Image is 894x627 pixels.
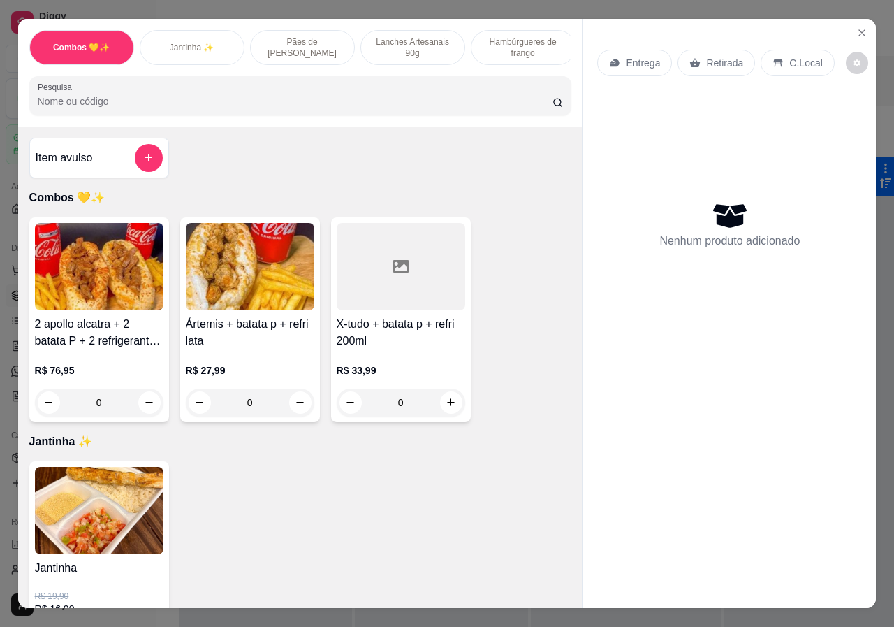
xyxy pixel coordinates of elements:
p: Lanches Artesanais 90g [372,36,453,59]
h4: Jantinha [35,560,163,577]
button: decrease-product-quantity [846,52,868,74]
p: Nenhum produto adicionado [659,233,800,250]
p: R$ 19,90 [35,591,163,602]
p: R$ 27,99 [186,363,314,377]
p: R$ 33,99 [337,363,465,377]
input: Pesquisa [38,94,552,108]
p: Pães de [PERSON_NAME] [262,36,343,59]
p: R$ 76,95 [35,363,163,377]
p: Entrega [626,56,660,70]
button: add-separate-item [135,144,163,172]
label: Pesquisa [38,81,77,93]
img: product-image [35,223,163,310]
p: Combos 💛✨ [53,42,110,53]
p: Jantinha ✨ [170,42,214,53]
img: product-image [186,223,314,310]
p: Jantinha ✨ [29,433,572,450]
p: Combos 💛✨ [29,189,572,206]
p: C.Local [789,56,822,70]
button: Close [851,22,873,44]
h4: 2 apollo alcatra + 2 batata P + 2 refrigerantes lata [35,316,163,349]
h4: X-tudo + batata p + refri 200ml [337,316,465,349]
h4: Item avulso [36,150,93,166]
img: product-image [35,467,163,554]
p: Hambúrgueres de frango [483,36,564,59]
p: Retirada [706,56,743,70]
p: R$ 16,90 [35,602,163,616]
h4: Ártemis + batata p + refri lata [186,316,314,349]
